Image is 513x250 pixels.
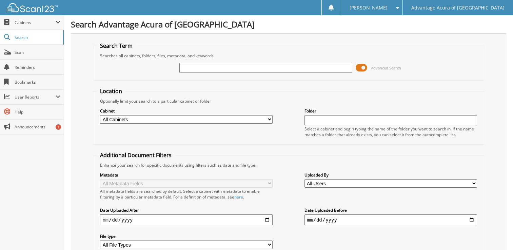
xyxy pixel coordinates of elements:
span: Scan [15,49,60,55]
div: Select a cabinet and begin typing the name of the folder you want to search in. If the name match... [304,126,477,138]
legend: Location [97,87,125,95]
label: Folder [304,108,477,114]
legend: Search Term [97,42,136,49]
div: All metadata fields are searched by default. Select a cabinet with metadata to enable filtering b... [100,188,273,200]
span: Reminders [15,64,60,70]
div: Optionally limit your search to a particular cabinet or folder [97,98,480,104]
input: end [304,214,477,225]
span: Advantage Acura of [GEOGRAPHIC_DATA] [411,6,505,10]
span: Advanced Search [371,65,401,70]
span: Help [15,109,60,115]
input: start [100,214,273,225]
label: File type [100,233,273,239]
label: Date Uploaded Before [304,207,477,213]
div: Enhance your search for specific documents using filters such as date and file type. [97,162,480,168]
span: [PERSON_NAME] [350,6,388,10]
label: Date Uploaded After [100,207,273,213]
span: Announcements [15,124,60,130]
span: User Reports [15,94,56,100]
legend: Additional Document Filters [97,151,175,159]
a: here [234,194,243,200]
span: Search [15,35,59,40]
label: Metadata [100,172,273,178]
div: 1 [56,124,61,130]
span: Cabinets [15,20,56,25]
label: Uploaded By [304,172,477,178]
label: Cabinet [100,108,273,114]
h1: Search Advantage Acura of [GEOGRAPHIC_DATA] [71,19,506,30]
div: Searches all cabinets, folders, files, metadata, and keywords [97,53,480,59]
span: Bookmarks [15,79,60,85]
img: scan123-logo-white.svg [7,3,58,12]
